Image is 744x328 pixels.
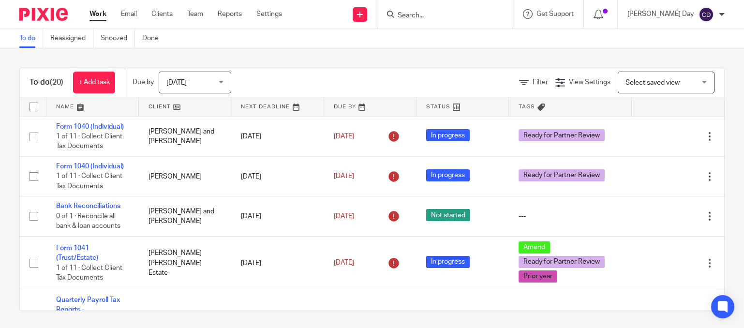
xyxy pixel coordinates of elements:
a: Done [142,29,166,48]
a: Work [89,9,106,19]
img: Pixie [19,8,68,21]
span: In progress [426,129,470,141]
span: Ready for Partner Review [519,256,605,268]
span: View Settings [569,79,610,86]
td: [PERSON_NAME] [139,156,231,196]
a: Clients [151,9,173,19]
td: [DATE] [231,196,324,236]
span: Amend [519,241,550,253]
span: [DATE] [334,260,354,267]
a: + Add task [73,72,115,93]
a: Snoozed [101,29,135,48]
span: In progress [426,169,470,181]
div: --- [519,211,622,221]
td: [PERSON_NAME] [PERSON_NAME] Estate [139,236,231,290]
span: Not started [426,209,470,221]
a: Reassigned [50,29,93,48]
a: Form 1040 (Individual) [56,123,124,130]
span: Select saved view [625,79,680,86]
span: 0 of 1 · Reconcile all bank & loan accounts [56,213,120,230]
a: Reports [218,9,242,19]
span: (20) [50,78,63,86]
p: [PERSON_NAME] Day [627,9,694,19]
a: Team [187,9,203,19]
a: Email [121,9,137,19]
a: To do [19,29,43,48]
span: Get Support [536,11,574,17]
a: Form 1040 (Individual) [56,163,124,170]
span: 1 of 11 · Collect Client Tax Documents [56,133,122,150]
span: [DATE] [334,133,354,140]
a: Quarterly Payroll Tax Reports - [PERSON_NAME] [56,297,120,323]
td: [DATE] [231,156,324,196]
td: [PERSON_NAME] and [PERSON_NAME] [139,117,231,156]
span: Ready for Partner Review [519,169,605,181]
span: Filter [533,79,548,86]
img: svg%3E [699,7,714,22]
span: 1 of 11 · Collect Client Tax Documents [56,173,122,190]
span: [DATE] [334,213,354,220]
span: Prior year [519,270,557,283]
span: [DATE] [166,79,187,86]
h1: To do [30,77,63,88]
a: Settings [256,9,282,19]
span: In progress [426,256,470,268]
span: Ready for Partner Review [519,129,605,141]
td: [DATE] [231,117,324,156]
span: [DATE] [334,173,354,180]
span: 1 of 11 · Collect Client Tax Documents [56,265,122,282]
a: Bank Reconciliations [56,203,120,209]
span: Tags [519,104,535,109]
a: Form 1041 (Trust/Estate) [56,245,98,261]
p: Due by [133,77,154,87]
td: [PERSON_NAME] and [PERSON_NAME] [139,196,231,236]
td: [DATE] [231,236,324,290]
input: Search [397,12,484,20]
